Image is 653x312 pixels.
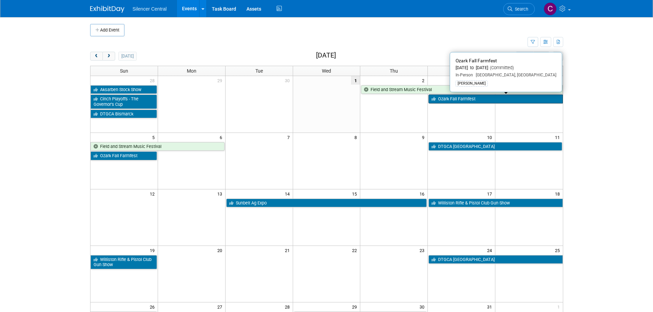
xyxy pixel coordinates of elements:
span: 1 [351,76,360,85]
span: 12 [149,189,158,198]
a: Ozark Fall Farmfest [90,151,157,160]
span: 7 [287,133,293,141]
span: 24 [486,246,495,254]
span: 30 [284,76,293,85]
img: Cade Cox [544,2,557,15]
span: 10 [486,133,495,141]
a: Field and Stream Music Festival [361,85,563,94]
span: 13 [217,189,225,198]
a: Aksarben Stock Show [90,85,157,94]
a: DTGCA Bismarck [90,110,157,118]
button: [DATE] [118,52,136,61]
a: DTGCA [GEOGRAPHIC_DATA] [428,142,562,151]
span: 21 [284,246,293,254]
span: Thu [390,68,398,74]
span: 26 [149,302,158,311]
span: 31 [486,302,495,311]
span: 28 [284,302,293,311]
span: 30 [419,302,427,311]
span: [GEOGRAPHIC_DATA], [GEOGRAPHIC_DATA] [473,73,556,77]
span: 19 [149,246,158,254]
span: (Committed) [488,65,514,70]
span: 17 [486,189,495,198]
a: Field and Stream Music Festival [90,142,225,151]
span: 18 [554,189,563,198]
span: 29 [351,302,360,311]
button: next [102,52,115,61]
span: 11 [554,133,563,141]
a: Ozark Fall Farmfest [428,95,563,103]
span: Sun [120,68,128,74]
span: 5 [152,133,158,141]
span: Tue [255,68,263,74]
span: Search [512,7,528,12]
span: 2 [421,76,427,85]
img: ExhibitDay [90,6,124,13]
a: Cinch Playoffs - The Governor’s Cup [90,95,157,109]
span: 29 [217,76,225,85]
span: 16 [419,189,427,198]
a: Search [503,3,535,15]
h2: [DATE] [316,52,336,59]
span: 9 [421,133,427,141]
span: 6 [219,133,225,141]
span: 25 [554,246,563,254]
span: 14 [284,189,293,198]
span: 22 [351,246,360,254]
span: Ozark Fall Farmfest [456,58,497,63]
span: In-Person [456,73,473,77]
button: Add Event [90,24,124,36]
a: Williston Rifle & Pistol Club Gun Show [428,199,563,208]
a: DTGCA [GEOGRAPHIC_DATA] [428,255,563,264]
span: 23 [419,246,427,254]
span: Mon [187,68,196,74]
span: 27 [217,302,225,311]
span: 8 [354,133,360,141]
span: Wed [322,68,331,74]
span: 1 [557,302,563,311]
a: Williston Rifle & Pistol Club Gun Show [90,255,157,269]
span: 20 [217,246,225,254]
span: Silencer Central [133,6,167,12]
span: 28 [149,76,158,85]
div: [PERSON_NAME] [456,80,488,87]
span: 15 [351,189,360,198]
button: prev [90,52,103,61]
a: Sunbelt Ag Expo [226,199,427,208]
div: [DATE] to [DATE] [456,65,556,71]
